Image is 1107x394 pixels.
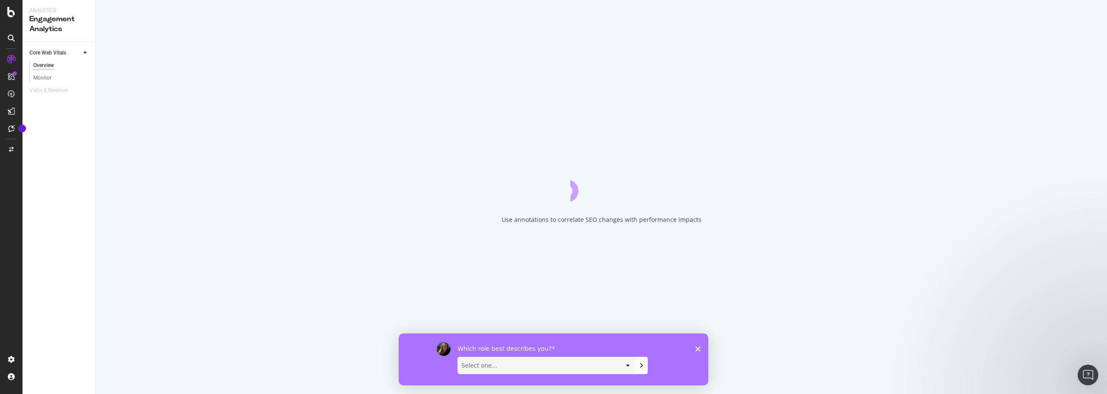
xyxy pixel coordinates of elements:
[502,215,701,224] div: Use annotations to correlate SEO changes with performance impacts
[33,74,90,83] a: Monitor
[29,48,66,58] div: Core Web Vitals
[399,333,708,385] iframe: Survey by Laura from Botify
[29,7,89,14] div: Analytics
[29,86,67,95] div: Visits & Revenue
[33,74,51,83] div: Monitor
[1078,365,1098,385] iframe: Intercom live chat
[18,125,26,132] div: Tooltip anchor
[33,61,90,70] a: Overview
[570,170,633,202] div: animation
[29,86,76,95] a: Visits & Revenue
[29,14,89,34] div: Engagement Analytics
[29,48,81,58] a: Core Web Vitals
[33,61,54,70] div: Overview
